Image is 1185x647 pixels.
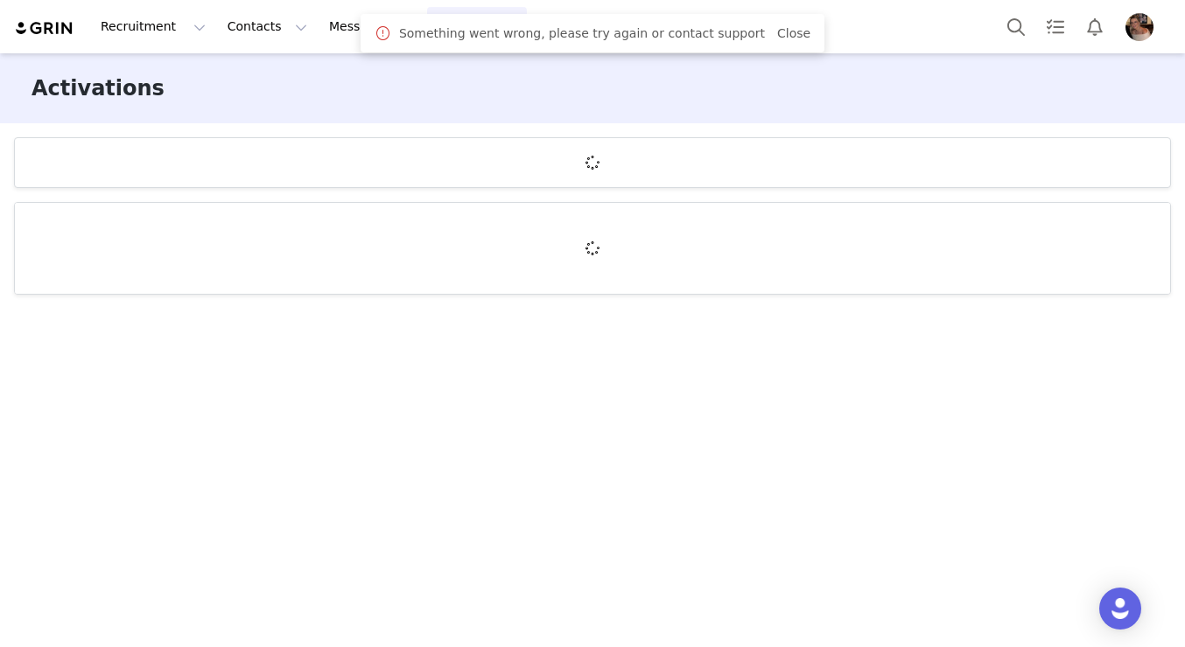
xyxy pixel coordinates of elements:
h3: Activations [32,73,165,104]
button: Content [528,7,623,46]
button: Recruitment [90,7,216,46]
span: Something went wrong, please try again or contact support [399,24,765,43]
button: Contacts [217,7,318,46]
div: Open Intercom Messenger [1099,588,1141,630]
button: Profile [1115,13,1171,41]
button: Reporting [624,7,733,46]
img: grin logo [14,20,75,37]
button: Messages [319,7,426,46]
a: Community [733,7,833,46]
button: Notifications [1076,7,1114,46]
a: Close [777,26,810,40]
button: Search [997,7,1035,46]
img: 4bc9dd28-4013-41fa-aeb3-8bdb0677ab54.jpg [1125,13,1153,41]
button: Program [427,7,527,46]
a: Tasks [1036,7,1075,46]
